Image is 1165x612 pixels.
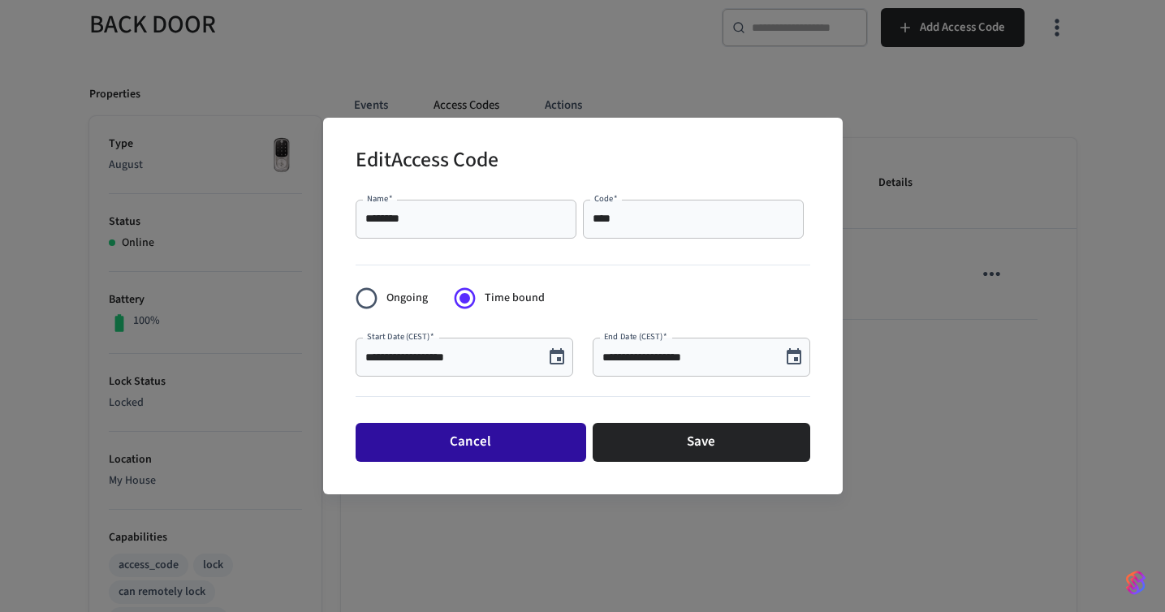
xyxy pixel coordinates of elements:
span: Ongoing [386,290,428,307]
h2: Edit Access Code [356,137,498,187]
button: Save [593,423,810,462]
button: Choose date, selected date is Aug 29, 2025 [778,341,810,373]
label: End Date (CEST) [604,330,667,343]
label: Name [367,192,393,205]
button: Choose date, selected date is Aug 28, 2025 [541,341,573,373]
label: Start Date (CEST) [367,330,434,343]
span: Time bound [485,290,545,307]
img: SeamLogoGradient.69752ec5.svg [1126,570,1146,596]
button: Cancel [356,423,586,462]
label: Code [594,192,618,205]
